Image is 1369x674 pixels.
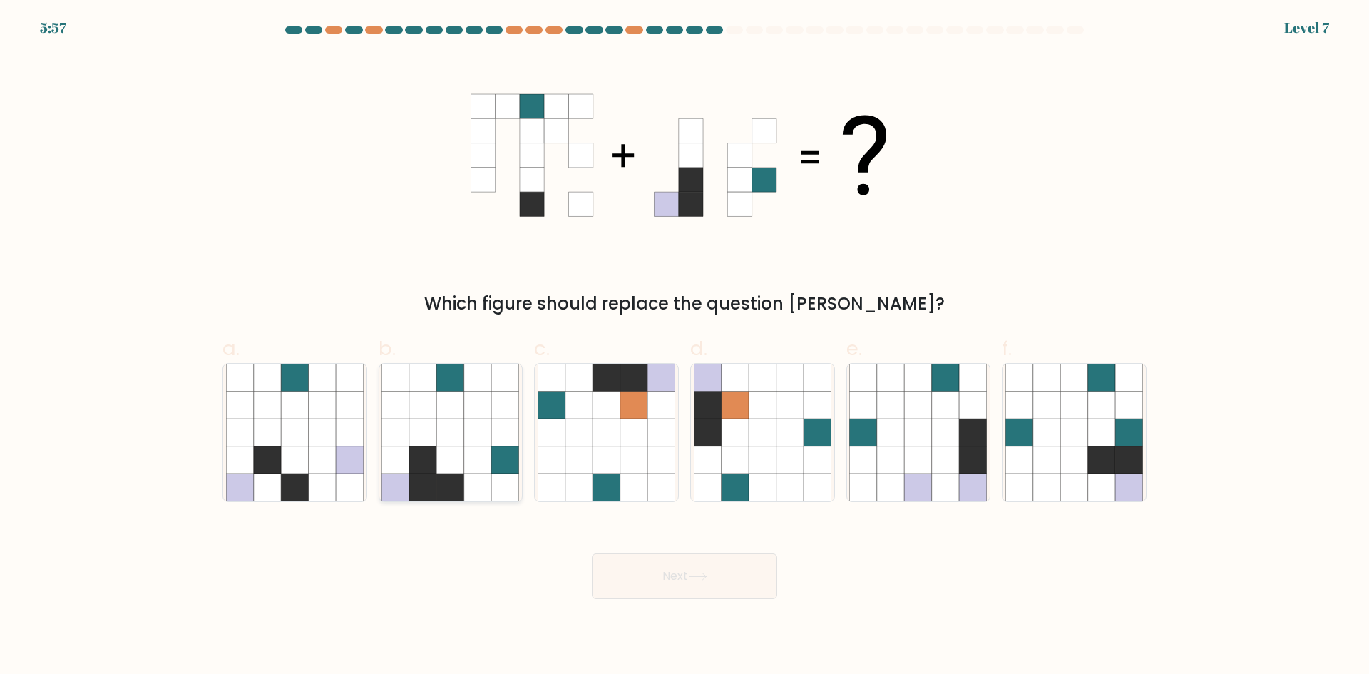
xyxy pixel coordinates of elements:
[690,335,707,362] span: d.
[846,335,862,362] span: e.
[222,335,240,362] span: a.
[534,335,550,362] span: c.
[40,17,66,39] div: 5:57
[592,553,777,599] button: Next
[1284,17,1329,39] div: Level 7
[231,291,1138,317] div: Which figure should replace the question [PERSON_NAME]?
[1002,335,1012,362] span: f.
[379,335,396,362] span: b.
